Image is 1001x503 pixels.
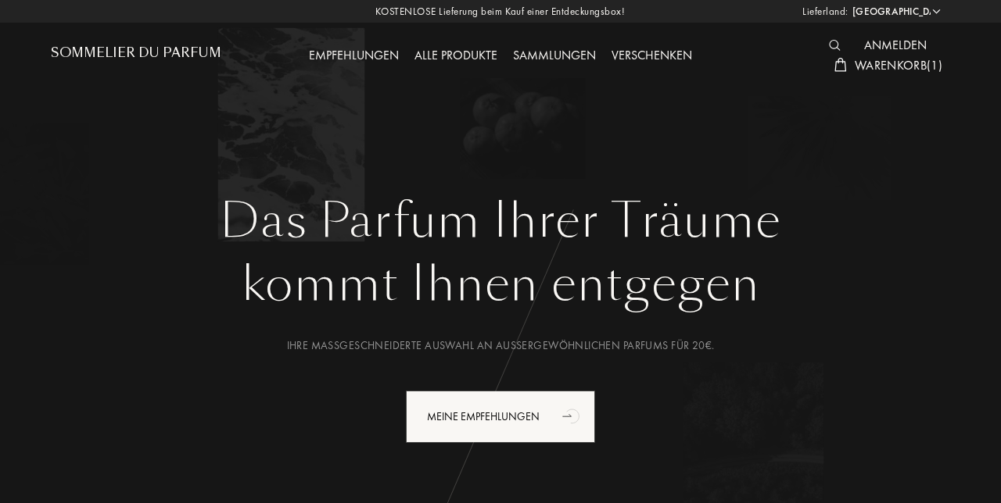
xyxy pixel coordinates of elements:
a: Anmelden [856,37,935,53]
div: kommt Ihnen entgegen [63,249,938,319]
img: search_icn_white.svg [829,40,841,51]
a: Verschenken [604,47,700,63]
div: Verschenken [604,46,700,66]
h1: Das Parfum Ihrer Träume [63,193,938,249]
a: Meine Empfehlungenanimation [394,391,607,443]
div: Empfehlungen [301,46,407,66]
div: animation [557,400,588,431]
div: Ihre maßgeschneiderte Auswahl an außergewöhnlichen Parfums für 20€. [63,337,938,354]
a: Alle Produkte [407,47,505,63]
a: Empfehlungen [301,47,407,63]
span: Lieferland: [802,4,849,20]
div: Alle Produkte [407,46,505,66]
h1: Sommelier du Parfum [51,45,221,60]
img: cart_white.svg [834,58,847,72]
div: Sammlungen [505,46,604,66]
div: Meine Empfehlungen [406,391,595,443]
a: Sommelier du Parfum [51,45,221,66]
div: Anmelden [856,36,935,56]
span: Warenkorb ( 1 ) [855,57,942,73]
a: Sammlungen [505,47,604,63]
